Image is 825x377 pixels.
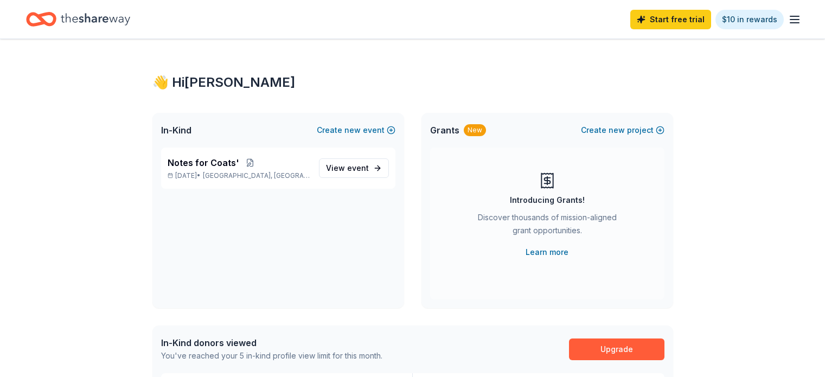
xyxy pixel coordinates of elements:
[152,74,673,91] div: 👋 Hi [PERSON_NAME]
[344,124,361,137] span: new
[326,162,369,175] span: View
[715,10,784,29] a: $10 in rewards
[203,171,310,180] span: [GEOGRAPHIC_DATA], [GEOGRAPHIC_DATA]
[464,124,486,136] div: New
[526,246,568,259] a: Learn more
[347,163,369,172] span: event
[161,336,382,349] div: In-Kind donors viewed
[581,124,664,137] button: Createnewproject
[630,10,711,29] a: Start free trial
[474,211,621,241] div: Discover thousands of mission-aligned grant opportunities.
[430,124,459,137] span: Grants
[161,349,382,362] div: You've reached your 5 in-kind profile view limit for this month.
[26,7,130,32] a: Home
[168,171,310,180] p: [DATE] •
[161,124,191,137] span: In-Kind
[319,158,389,178] a: View event
[510,194,585,207] div: Introducing Grants!
[609,124,625,137] span: new
[569,338,664,360] a: Upgrade
[317,124,395,137] button: Createnewevent
[168,156,239,169] span: Notes for Coats'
